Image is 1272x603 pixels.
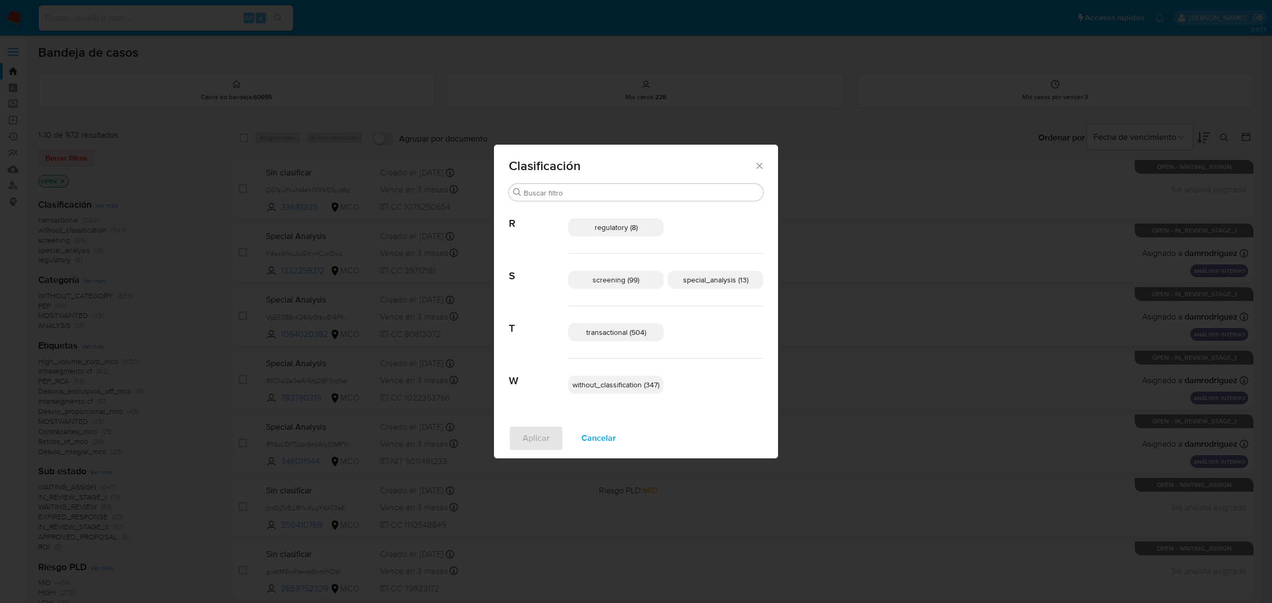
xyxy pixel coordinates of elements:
span: S [509,254,568,282]
span: screening (99) [593,274,639,285]
div: transactional (504) [568,323,664,341]
span: Clasificación [509,159,754,172]
span: W [509,359,568,387]
div: special_analysis (13) [668,271,763,289]
span: special_analysis (13) [683,274,748,285]
span: R [509,201,568,230]
button: Cancelar [568,425,630,451]
input: Buscar filtro [524,188,759,198]
button: Cerrar [754,161,764,170]
button: Buscar [513,188,522,197]
div: regulatory (8) [568,218,664,236]
span: transactional (504) [586,327,646,338]
span: without_classification (347) [572,379,659,390]
span: T [509,306,568,335]
span: regulatory (8) [595,222,638,233]
div: without_classification (347) [568,376,664,394]
div: screening (99) [568,271,664,289]
span: Cancelar [581,427,616,450]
